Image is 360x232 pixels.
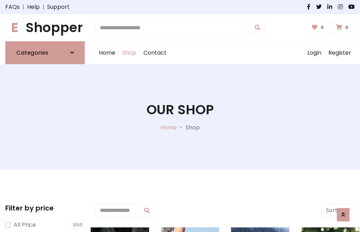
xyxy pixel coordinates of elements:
a: EShopper [5,20,85,36]
span: E [5,18,24,37]
span: 0 [319,24,326,31]
a: 0 [307,21,330,34]
span: 0 [343,24,350,31]
a: FAQs [5,3,20,11]
button: Sort by [321,204,355,217]
a: Support [47,3,70,11]
a: 0 [331,21,355,34]
p: - [177,123,186,132]
h1: Our Shop [147,102,214,118]
span: 1000 [71,221,85,228]
label: All Price [14,221,36,229]
span: | [40,3,47,11]
a: Shop [119,42,140,64]
a: Contact [140,42,170,64]
a: Help [27,3,40,11]
h6: Categories [16,49,49,56]
a: Home [160,123,177,132]
span: | [20,3,27,11]
a: Home [95,42,119,64]
a: Categories [5,41,85,64]
a: Register [325,42,355,64]
h5: Filter by price [5,204,85,212]
a: Login [304,42,325,64]
p: Shop [186,123,200,132]
h1: Shopper [5,20,85,36]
